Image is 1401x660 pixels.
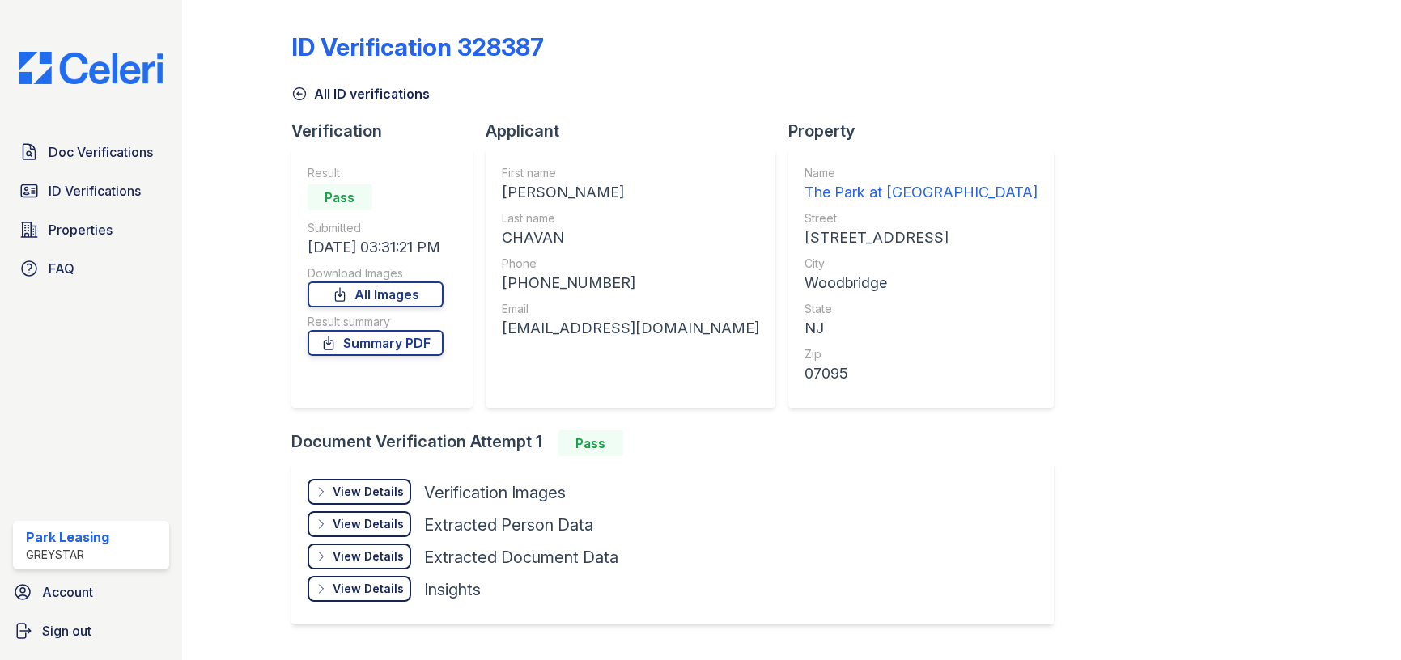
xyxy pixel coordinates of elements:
div: Email [502,301,759,317]
div: Verification Images [424,481,566,504]
div: First name [502,165,759,181]
a: ID Verifications [13,175,169,207]
div: [EMAIL_ADDRESS][DOMAIN_NAME] [502,317,759,340]
div: Verification [291,120,486,142]
div: ID Verification 328387 [291,32,544,61]
div: [STREET_ADDRESS] [805,226,1038,249]
a: All Images [308,281,444,307]
div: [PERSON_NAME] [502,181,759,204]
div: Insights [424,578,481,601]
span: Account [42,582,93,602]
a: Properties [13,214,169,246]
div: Last name [502,210,759,226]
div: Phone [502,256,759,272]
div: Greystar [26,547,109,563]
div: Extracted Document Data [424,546,618,569]
div: [PHONE_NUMBER] [502,272,759,294]
div: View Details [333,516,404,532]
a: All ID verifications [291,84,430,104]
a: Sign out [6,615,176,647]
img: CE_Logo_Blue-a8612792a0a2168367f1c8372b55b34899dd931a85d93a1a3d3e32e68fde9ad4.png [6,52,176,84]
div: [DATE] 03:31:21 PM [308,236,444,259]
div: NJ [805,317,1038,340]
div: Download Images [308,265,444,281]
div: 07095 [805,362,1038,385]
div: View Details [333,548,404,565]
span: FAQ [49,259,74,278]
div: Name [805,165,1038,181]
div: View Details [333,581,404,597]
div: Pass [308,184,372,210]
div: Extracted Person Data [424,514,593,536]
div: View Details [333,484,404,500]
div: Street [805,210,1038,226]
div: State [805,301,1038,317]
span: Doc Verifications [49,142,153,162]
div: Pass [558,430,623,456]
span: ID Verifications [49,181,141,201]
div: CHAVAN [502,226,759,249]
div: City [805,256,1038,272]
a: Account [6,576,176,608]
div: Result summary [308,314,444,330]
a: FAQ [13,252,169,285]
span: Properties [49,220,113,239]
div: Submitted [308,220,444,236]
a: Summary PDF [308,330,444,356]
div: Zip [805,346,1038,362]
div: Document Verification Attempt 1 [291,430,1067,456]
span: Sign out [42,621,91,641]
div: Park Leasing [26,527,109,547]
a: Doc Verifications [13,136,169,168]
a: Name The Park at [GEOGRAPHIC_DATA] [805,165,1038,204]
div: Property [788,120,1067,142]
div: Woodbridge [805,272,1038,294]
div: Result [308,165,444,181]
div: The Park at [GEOGRAPHIC_DATA] [805,181,1038,204]
div: Applicant [486,120,788,142]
